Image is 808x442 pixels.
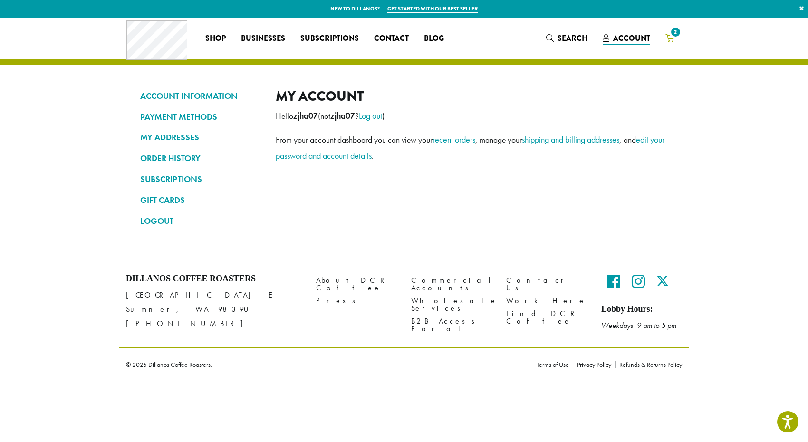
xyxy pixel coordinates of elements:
[506,274,587,294] a: Contact Us
[558,33,587,44] span: Search
[359,110,382,121] a: Log out
[506,307,587,328] a: Find DCR Coffee
[140,129,261,145] a: MY ADDRESSES
[276,88,668,105] h2: My account
[669,26,682,38] span: 2
[506,295,587,307] a: Work Here
[374,33,409,45] span: Contact
[573,361,615,368] a: Privacy Policy
[140,150,261,166] a: ORDER HISTORY
[411,274,492,294] a: Commercial Accounts
[140,171,261,187] a: SUBSCRIPTIONS
[198,31,233,46] a: Shop
[330,111,355,121] strong: zjha07
[615,361,682,368] a: Refunds & Returns Policy
[300,33,359,45] span: Subscriptions
[140,109,261,125] a: PAYMENT METHODS
[387,5,478,13] a: Get started with our best seller
[316,295,397,307] a: Press
[411,315,492,336] a: B2B Access Portal
[205,33,226,45] span: Shop
[613,33,650,44] span: Account
[424,33,444,45] span: Blog
[241,33,285,45] span: Businesses
[140,88,261,237] nav: Account pages
[316,274,397,294] a: About DCR Coffee
[539,30,595,46] a: Search
[537,361,573,368] a: Terms of Use
[140,192,261,208] a: GIFT CARDS
[522,134,619,145] a: shipping and billing addresses
[433,134,475,145] a: recent orders
[126,361,522,368] p: © 2025 Dillanos Coffee Roasters.
[276,108,668,124] p: Hello (not ? )
[126,274,302,284] h4: Dillanos Coffee Roasters
[601,304,682,315] h5: Lobby Hours:
[140,88,261,104] a: ACCOUNT INFORMATION
[601,320,676,330] em: Weekdays 9 am to 5 pm
[411,295,492,315] a: Wholesale Services
[293,111,318,121] strong: zjha07
[140,213,261,229] a: LOGOUT
[276,132,668,164] p: From your account dashboard you can view your , manage your , and .
[126,288,302,331] p: [GEOGRAPHIC_DATA] E Sumner, WA 98390 [PHONE_NUMBER]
